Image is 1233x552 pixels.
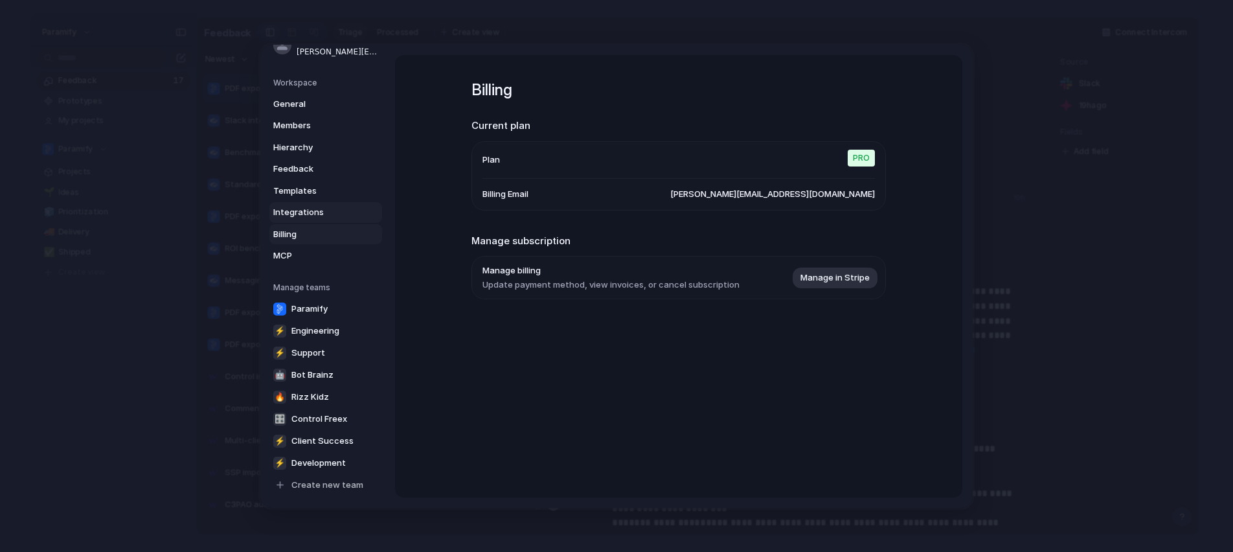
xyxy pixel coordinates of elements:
div: 🔥 [273,390,286,403]
h1: Billing [471,78,886,102]
span: Control Freex [291,412,347,425]
span: [PERSON_NAME][EMAIL_ADDRESS][DOMAIN_NAME] [297,45,379,57]
a: General [269,93,382,114]
a: Feedback [269,159,382,179]
div: 🎛 [273,412,286,425]
span: Pro [848,149,875,166]
span: Billing Email [482,187,528,200]
span: Create new team [291,478,363,491]
button: Manage in Stripe [793,267,877,288]
a: ⚡Client Success [269,430,382,451]
a: 🔥Rizz Kidz [269,386,382,407]
a: ⚡Development [269,452,382,473]
span: Feedback [273,163,356,176]
h2: Current plan [471,119,886,133]
span: Hierarchy [273,141,356,154]
span: [PERSON_NAME][EMAIL_ADDRESS][DOMAIN_NAME] [670,187,875,200]
a: Billing [269,224,382,244]
h5: Workspace [273,76,382,88]
span: Update payment method, view invoices, or cancel subscription [482,278,740,291]
span: Client Success [291,434,354,447]
span: Members [273,119,356,132]
span: Support [291,346,325,359]
div: ⚡ [273,434,286,447]
span: Rizz Kidz [291,390,329,403]
div: ⚡ [273,456,286,469]
a: Paramify [269,298,382,319]
span: Bot Brainz [291,368,334,381]
span: Engineering [291,324,339,337]
div: ⚡ [273,324,286,337]
a: 🎛Control Freex [269,408,382,429]
a: Members [269,115,382,136]
span: Paramify [291,302,328,315]
a: Integrations [269,202,382,223]
a: ⚡Support [269,342,382,363]
div: 🤖 [273,368,286,381]
span: Billing [273,227,356,240]
h5: Manage teams [273,281,382,293]
span: MCP [273,249,356,262]
span: Manage billing [482,264,740,277]
a: Templates [269,180,382,201]
span: Plan [482,153,500,166]
span: Development [291,456,346,469]
span: General [273,97,356,110]
a: [PERSON_NAME][PERSON_NAME][EMAIL_ADDRESS][DOMAIN_NAME] [269,29,382,62]
a: MCP [269,246,382,266]
a: Hierarchy [269,137,382,157]
span: Manage in Stripe [800,271,870,284]
a: Create new team [269,474,382,495]
span: Templates [273,184,356,197]
a: 🤖Bot Brainz [269,364,382,385]
span: Integrations [273,206,356,219]
h2: Manage subscription [471,233,886,248]
a: ⚡Engineering [269,320,382,341]
div: ⚡ [273,346,286,359]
